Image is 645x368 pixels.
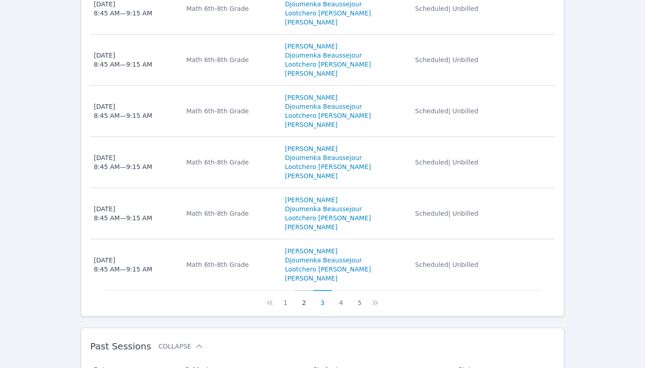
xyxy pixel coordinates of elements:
a: Djoumenka Beaussejour [285,153,362,162]
div: Math 6th-8th Grade [186,4,274,13]
span: Scheduled | Unbilled [415,159,478,166]
a: Lootchero [PERSON_NAME] [285,9,371,18]
a: [PERSON_NAME] [285,144,337,153]
span: Scheduled | Unbilled [415,107,478,115]
span: Scheduled | Unbilled [415,56,478,63]
tr: [DATE]8:45 AM—9:15 AMMath 6th-8th Grade[PERSON_NAME]Djoumenka BeaussejourLootchero [PERSON_NAME][... [90,188,555,239]
a: Lootchero [PERSON_NAME] [285,162,371,171]
button: 3 [313,290,332,307]
a: Djoumenka Beaussejour [285,256,362,265]
a: [PERSON_NAME] [285,171,337,180]
div: [DATE] 8:45 AM — 9:15 AM [94,256,152,274]
a: Lootchero [PERSON_NAME] [285,111,371,120]
a: [PERSON_NAME] [285,42,337,51]
div: [DATE] 8:45 AM — 9:15 AM [94,51,152,69]
a: [PERSON_NAME] [285,69,337,78]
button: Collapse [158,342,204,351]
div: [DATE] 8:45 AM — 9:15 AM [94,102,152,120]
a: [PERSON_NAME] [285,93,337,102]
tr: [DATE]8:45 AM—9:15 AMMath 6th-8th Grade[PERSON_NAME]Djoumenka BeaussejourLootchero [PERSON_NAME][... [90,86,555,137]
div: Math 6th-8th Grade [186,107,274,116]
a: [PERSON_NAME] [285,223,337,232]
div: Math 6th-8th Grade [186,209,274,218]
button: 5 [350,290,369,307]
a: Lootchero [PERSON_NAME] [285,60,371,69]
tr: [DATE]8:45 AM—9:15 AMMath 6th-8th Grade[PERSON_NAME]Djoumenka BeaussejourLootchero [PERSON_NAME][... [90,34,555,86]
span: Scheduled | Unbilled [415,210,478,217]
a: Djoumenka Beaussejour [285,102,362,111]
a: Lootchero [PERSON_NAME] [285,213,371,223]
span: Scheduled | Unbilled [415,5,478,12]
span: Scheduled | Unbilled [415,261,478,268]
div: [DATE] 8:45 AM — 9:15 AM [94,204,152,223]
button: 1 [276,290,295,307]
a: [PERSON_NAME] [285,120,337,129]
tr: [DATE]8:45 AM—9:15 AMMath 6th-8th Grade[PERSON_NAME]Djoumenka BeaussejourLootchero [PERSON_NAME][... [90,137,555,188]
div: Math 6th-8th Grade [186,55,274,64]
a: Lootchero [PERSON_NAME] [285,265,371,274]
button: 2 [295,290,313,307]
a: [PERSON_NAME] [285,247,337,256]
a: [PERSON_NAME] [285,195,337,204]
span: Past Sessions [90,341,151,352]
div: Math 6th-8th Grade [186,260,274,269]
div: [DATE] 8:45 AM — 9:15 AM [94,153,152,171]
button: 4 [332,290,350,307]
tr: [DATE]8:45 AM—9:15 AMMath 6th-8th Grade[PERSON_NAME]Djoumenka BeaussejourLootchero [PERSON_NAME][... [90,239,555,290]
a: [PERSON_NAME] [285,274,337,283]
a: Djoumenka Beaussejour [285,51,362,60]
a: [PERSON_NAME] [285,18,337,27]
div: Math 6th-8th Grade [186,158,274,167]
a: Djoumenka Beaussejour [285,204,362,213]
